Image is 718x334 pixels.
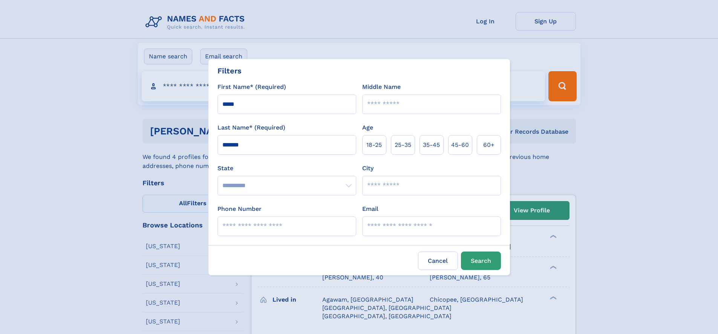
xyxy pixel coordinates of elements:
label: Last Name* (Required) [217,123,285,132]
label: Phone Number [217,204,262,214]
label: Middle Name [362,82,401,92]
span: 45‑60 [451,140,469,149]
span: 18‑25 [366,140,382,149]
label: State [217,164,356,173]
label: Cancel [418,252,458,270]
label: City [362,164,374,173]
label: Email [362,204,378,214]
div: Filters [217,65,242,76]
button: Search [461,252,501,270]
span: 25‑35 [395,140,411,149]
label: First Name* (Required) [217,82,286,92]
span: 35‑45 [423,140,440,149]
label: Age [362,123,373,132]
span: 60+ [483,140,494,149]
